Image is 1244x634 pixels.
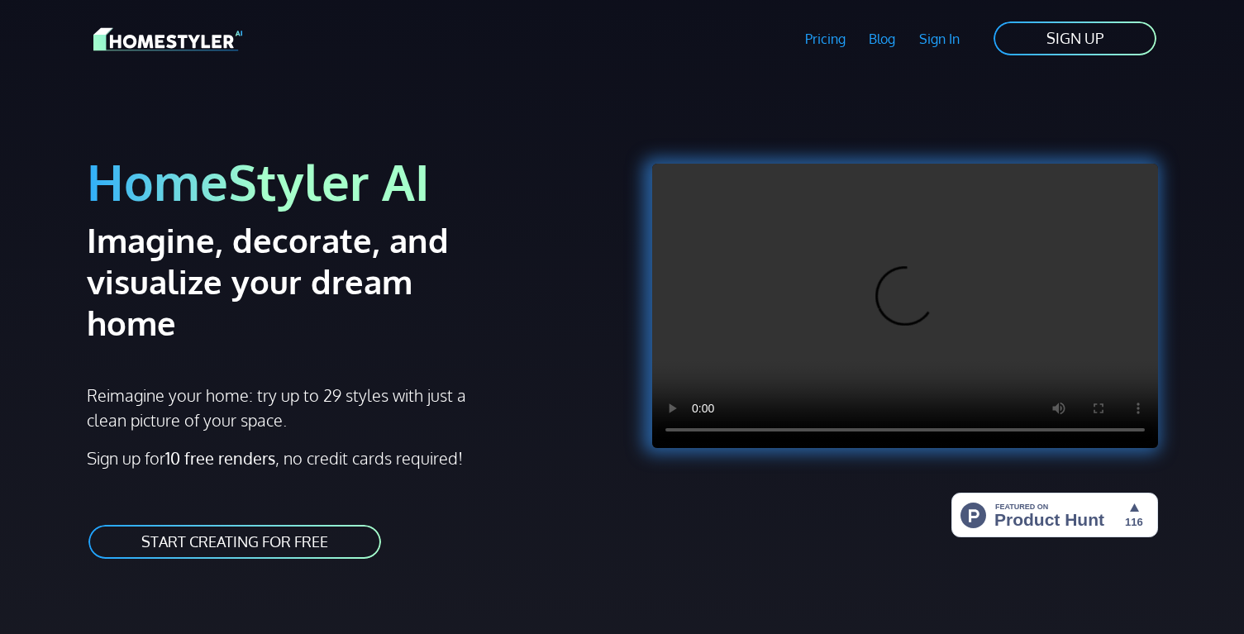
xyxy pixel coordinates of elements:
img: HomeStyler AI - Interior Design Made Easy: One Click to Your Dream Home | Product Hunt [951,493,1158,537]
h2: Imagine, decorate, and visualize your dream home [87,219,508,343]
a: START CREATING FOR FREE [87,523,383,560]
a: Sign In [908,20,972,58]
h1: HomeStyler AI [87,150,612,212]
img: HomeStyler AI logo [93,25,242,54]
strong: 10 free renders [165,447,275,469]
a: Blog [857,20,908,58]
a: SIGN UP [992,20,1158,57]
a: Pricing [793,20,857,58]
p: Sign up for , no credit cards required! [87,446,612,470]
p: Reimagine your home: try up to 29 styles with just a clean picture of your space. [87,383,481,432]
